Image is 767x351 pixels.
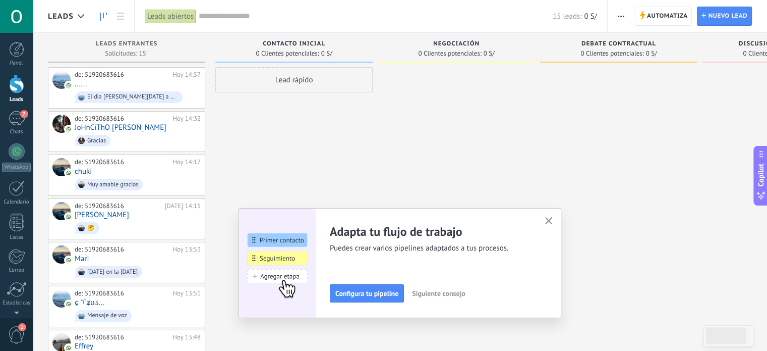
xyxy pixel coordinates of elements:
div: Leads [2,96,31,103]
div: 🤔 [87,225,95,232]
div: de: 51920683616 [75,202,161,210]
a: [PERSON_NAME] [75,211,129,219]
div: Negociación [383,40,530,49]
div: Correo [2,267,31,274]
span: 0 S/ [321,51,332,57]
div: Estadísticas [2,300,31,307]
div: ...... [52,71,71,89]
button: Más [614,7,628,26]
div: Muy amable gracias [87,181,138,188]
span: Solicitudes: 15 [105,51,146,57]
a: Nuevo lead [697,7,752,26]
div: Mensaje de voz [87,312,127,319]
span: 0 Clientes potenciales: [580,51,643,57]
div: de: 51920683616 [75,115,169,123]
span: 0 S/ [646,51,657,57]
span: 15 leads: [553,12,581,21]
img: com.amocrm.amocrmwa.svg [65,300,72,308]
a: Lista [112,7,129,26]
a: Effrey [75,342,93,350]
span: Siguiente consejo [412,290,465,297]
div: Debate contractual [545,40,692,49]
div: Panel [2,60,31,67]
div: WhatsApp [2,163,31,172]
span: Nuevo lead [708,7,747,25]
div: Hoy 14:17 [172,158,201,166]
div: Hoy 13:53 [172,245,201,254]
a: ...... [75,80,87,88]
img: com.amocrm.amocrmwa.svg [65,257,72,264]
div: El dia [PERSON_NAME][DATE] a que hora me aran la entrega del chip [87,93,178,101]
img: com.amocrm.amocrmwa.svg [65,126,72,133]
img: com.amocrm.amocrmwa.svg [65,213,72,220]
div: Listas [2,234,31,241]
div: luis [52,202,71,220]
span: Negociación [433,40,480,47]
span: Contacto inicial [263,40,325,47]
div: de: 51920683616 [75,158,169,166]
span: 0 S/ [484,51,495,57]
div: Hoy 14:57 [172,71,201,79]
span: Puedes crear varios pipelines adaptados a tus procesos. [330,243,533,254]
div: Chats [2,129,31,135]
a: Automatiza [635,7,692,26]
div: de: 51920683616 [75,245,169,254]
div: JoHnCiThO ZaPaTa [52,115,71,133]
div: Hoy 14:32 [172,115,201,123]
div: Gracias [87,137,106,144]
div: ɕꪱᜒʑυડ... [52,289,71,308]
a: JoHnCiThO [PERSON_NAME] [75,123,166,132]
a: chuki [75,167,92,176]
div: Hoy 13:51 [172,289,201,297]
span: 7 [20,110,28,118]
span: Copilot [756,163,766,186]
div: Leads Entrantes [53,40,200,49]
div: chuki [52,158,71,176]
div: de: 51920683616 [75,289,169,297]
span: 1 [18,323,26,331]
button: Siguiente consejo [407,286,469,301]
span: Debate contractual [581,40,656,47]
div: Hoy 13:48 [172,333,201,341]
span: 0 Clientes potenciales: [256,51,319,57]
span: 0 S/ [584,12,597,21]
span: Leads Entrantes [96,40,158,47]
a: Mari [75,255,89,263]
span: Automatiza [647,7,688,25]
div: de: 51920683616 [75,71,169,79]
div: Lead rápido [215,67,373,92]
div: de: 51920683616 [75,333,169,341]
h2: Adapta tu flujo de trabajo [330,224,533,239]
div: Calendario [2,199,31,206]
span: Configura tu pipeline [335,290,398,297]
button: Configura tu pipeline [330,284,404,303]
img: com.amocrm.amocrmwa.svg [65,82,72,89]
a: Leads [95,7,112,26]
div: [DATE] 14:15 [164,202,201,210]
div: Leads abiertos [145,9,196,24]
img: com.amocrm.amocrmwa.svg [65,169,72,176]
span: Leads [48,12,74,21]
div: Mari [52,245,71,264]
div: Contacto inicial [220,40,368,49]
a: ɕꪱᜒʑυડ... [75,298,104,307]
div: [DATE] en la [DATE] [87,269,138,276]
span: 0 Clientes potenciales: [418,51,481,57]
